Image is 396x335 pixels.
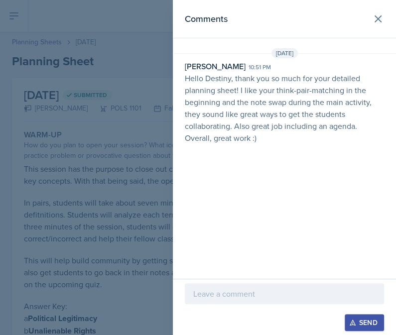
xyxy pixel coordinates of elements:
[185,72,384,144] p: Hello Destiny, thank you so much for your detailed planning sheet! I like your think-pair-matchin...
[351,319,378,327] div: Send
[185,60,246,72] div: [PERSON_NAME]
[345,314,384,331] button: Send
[249,63,271,72] div: 10:51 pm
[185,12,228,26] h2: Comments
[271,48,298,58] span: [DATE]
